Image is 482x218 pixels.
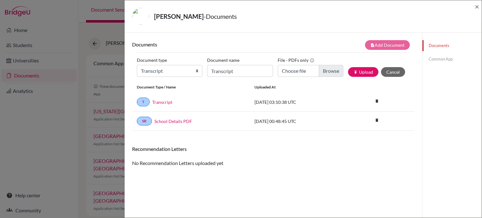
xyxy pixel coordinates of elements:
[370,43,375,47] i: note_add
[475,3,479,10] button: Close
[250,99,344,105] div: [DATE] 03:10:38 UTC
[250,84,344,90] div: Uploaded at
[365,40,410,50] button: note_addAdd Document
[154,118,192,125] a: School Details PDF
[132,146,415,152] h6: Recommendation Letters
[381,67,405,77] button: Cancel
[353,70,358,74] i: publish
[422,40,482,51] a: Documents
[154,13,204,20] strong: [PERSON_NAME]
[372,116,382,125] a: delete
[132,41,273,47] h6: Documents
[137,55,167,65] label: Document type
[152,99,172,105] a: Transcript
[137,117,152,125] a: SR
[137,98,150,106] a: T
[204,13,237,20] span: - Documents
[475,2,479,11] span: ×
[250,118,344,125] div: [DATE] 00:48:45 UTC
[422,54,482,65] a: Common App
[132,84,250,90] div: Document Type / Name
[132,146,415,167] div: No Recommendation Letters uploaded yet
[372,115,382,125] i: delete
[372,96,382,106] i: delete
[278,55,314,65] label: File - PDFs only
[372,97,382,106] a: delete
[348,67,378,77] button: publishUpload
[207,55,239,65] label: Document name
